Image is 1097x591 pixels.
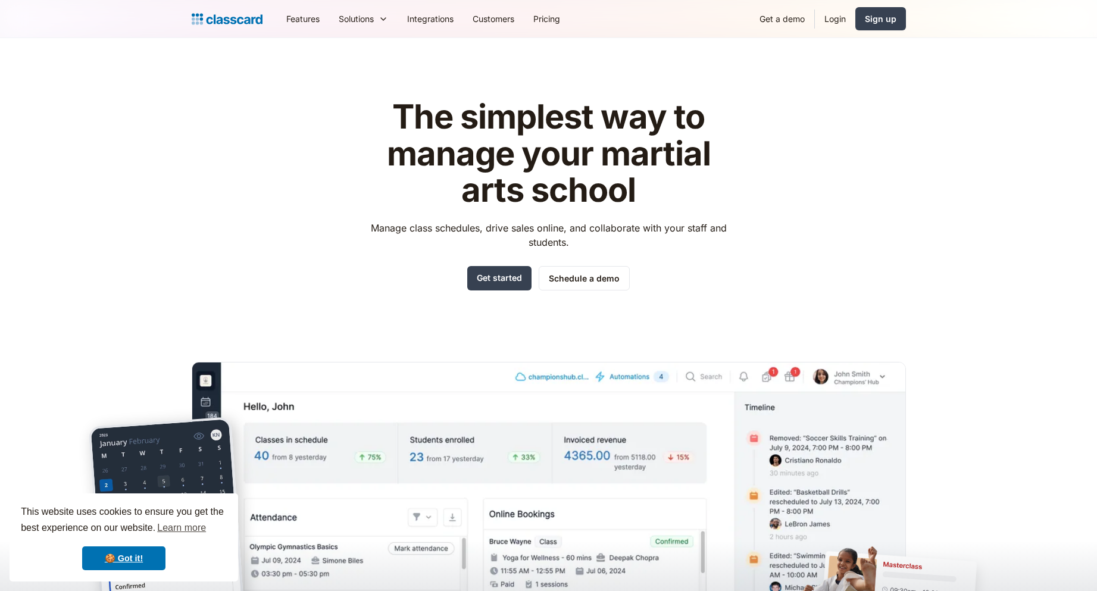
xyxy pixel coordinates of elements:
div: Solutions [329,5,398,32]
a: Login [815,5,855,32]
span: This website uses cookies to ensure you get the best experience on our website. [21,505,227,537]
a: Integrations [398,5,463,32]
h1: The simplest way to manage your martial arts school [360,99,737,209]
a: Pricing [524,5,570,32]
div: Solutions [339,12,374,25]
a: Customers [463,5,524,32]
div: Sign up [865,12,896,25]
a: learn more about cookies [155,519,208,537]
a: Get a demo [750,5,814,32]
a: home [192,11,262,27]
a: dismiss cookie message [82,546,165,570]
a: Schedule a demo [539,266,630,290]
div: cookieconsent [10,493,238,581]
a: Features [277,5,329,32]
a: Sign up [855,7,906,30]
a: Get started [467,266,532,290]
p: Manage class schedules, drive sales online, and collaborate with your staff and students. [360,221,737,249]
